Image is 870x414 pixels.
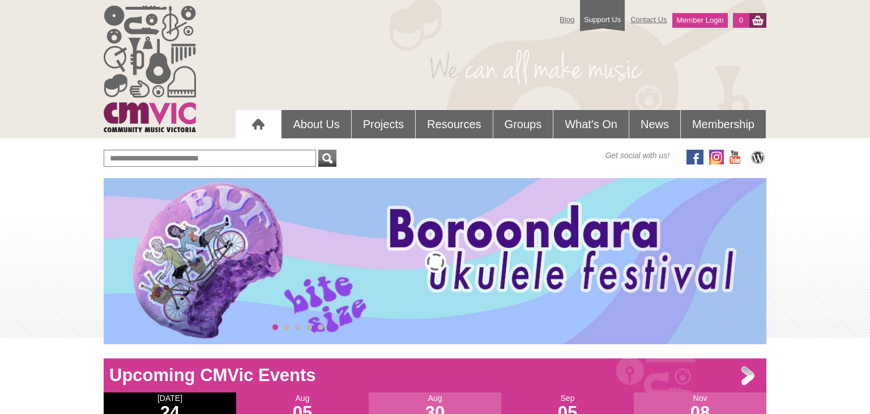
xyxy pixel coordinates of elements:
[416,110,493,138] a: Resources
[605,150,669,161] span: Get social with us!
[493,110,553,138] a: Groups
[625,10,672,29] a: Contact Us
[733,13,749,28] a: 0
[629,110,680,138] a: News
[104,6,196,132] img: cmvic_logo.png
[749,150,766,164] img: CMVic Blog
[352,110,415,138] a: Projects
[672,13,727,28] a: Member Login
[681,110,766,138] a: Membership
[709,150,724,164] img: icon-instagram.png
[554,10,580,29] a: Blog
[282,110,351,138] a: About Us
[104,364,766,387] h1: Upcoming CMVic Events
[553,110,629,138] a: What's On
